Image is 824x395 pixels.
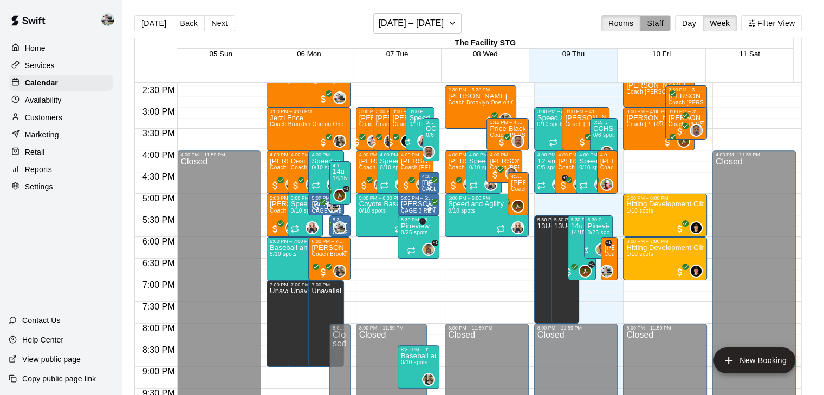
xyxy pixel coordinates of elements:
div: 4:00 PM – 5:00 PM [600,152,615,157]
button: 11 Sat [739,50,760,58]
div: 3:00 PM – 4:00 PM [359,109,381,114]
span: Recurring event [549,138,557,147]
span: Coach [PERSON_NAME] One on One [626,89,724,95]
span: Brooklyn Mohamud [503,113,512,126]
div: 4:00 PM – 5:00 PM: Coach Brooklyn One on One [356,150,392,194]
img: Matt Hill [334,222,345,233]
span: 0/6 spots filled [593,132,617,138]
span: Sienna Gargano [489,178,497,191]
div: Michael Gargano [690,124,703,137]
span: Matt Hill [371,135,380,148]
span: Coach Brooklyn One on One [359,164,433,170]
div: Brooklyn Mohamud [306,178,319,191]
a: Availability [9,92,113,108]
div: 4:00 PM – 5:00 PM: 12 and Under Strength and Conditioning September [534,150,570,194]
span: All customers have paid [424,202,435,213]
span: Coach [PERSON_NAME] One on One [401,164,499,170]
span: Coach [PERSON_NAME] One on One [600,164,698,170]
img: Sienna Gargano [553,179,564,190]
div: 3:15 PM – 4:00 PM [490,120,525,125]
div: 2:15 PM – 3:00 PM: Coach Michael Gargano One on One [623,75,694,107]
div: Brooklyn Mohamud [333,135,346,148]
span: All customers have paid [662,137,673,148]
div: 5:00 PM – 6:00 PM: Hitting Development Clinic 10-12 Year Old [623,194,707,237]
div: 4:00 PM – 5:00 PM: Colt Martin [555,150,591,194]
span: Recurring event [402,138,411,147]
button: [DATE] – [DATE] [373,13,462,34]
img: Michael Gargano [691,125,702,136]
button: 10 Fri [652,50,671,58]
p: Home [25,43,46,54]
div: 2:30 PM – 3:30 PM [669,87,704,93]
div: Michael Gargano [505,167,518,180]
img: Brooklyn Mohamud [385,136,395,147]
span: Recurring event [579,181,588,190]
span: All customers have paid [674,115,685,126]
span: Coach [PERSON_NAME] Hitting One on One [511,186,627,192]
img: Sienna Gargano [328,179,339,190]
img: Hank Dodson [691,266,702,276]
div: 3:00 PM – 4:00 PM [392,109,414,114]
div: 4:30 PM – 5:30 PM [511,174,525,179]
img: Brooklyn Mohamud [500,114,511,125]
span: Michael Gargano [509,167,518,180]
span: All customers have paid [558,180,569,191]
img: Hank Dodson [691,222,702,233]
div: 4:00 PM – 5:00 PM: Speed and Agility [377,150,412,194]
span: Recurring event [469,181,478,190]
div: Customers [9,109,113,126]
div: 4:00 PM – 11:59 PM [716,152,793,157]
img: Brooklyn Mohamud [423,374,434,385]
div: 5:00 PM – 6:00 PM: Speed and Agility [288,194,323,237]
span: Matt Hill [338,91,346,104]
span: Coach [PERSON_NAME] One on One [392,121,490,127]
span: Hank Dodson [405,135,413,148]
div: 3:00 PM – 4:00 PM [270,109,347,114]
span: Coach [PERSON_NAME] One on One [448,164,546,170]
div: 5:00 PM – 6:00 PM [270,195,299,201]
div: Marketing [9,127,113,143]
div: 5:00 PM – 6:00 PM [291,195,320,201]
div: Matt Hill [367,135,380,148]
div: 2:30 PM – 3:30 PM: Carson Espley [665,85,707,129]
span: Michael Gargano [694,124,703,137]
span: Coach [PERSON_NAME] One on One [669,121,767,127]
div: 4:30 PM – 5:30 PM: Jayce Nelson [508,172,529,215]
div: 4:00 PM – 5:00 PM: Coach Matt Hill One on One [267,150,302,194]
div: 2:30 PM – 3:30 PM [448,87,512,93]
div: 4:00 PM – 5:00 PM [537,152,567,157]
a: Settings [9,179,113,195]
span: All customers have paid [318,94,329,104]
span: Brooklyn Mohamud [388,135,397,148]
div: Retail [9,144,113,160]
img: Brooklyn Mohamud [307,179,317,190]
div: Sienna Gargano [484,178,497,191]
div: 5:00 PM – 6:00 PM: Speed and Agility [445,194,529,237]
span: All customers have paid [318,137,329,148]
div: The Facility STG [177,38,794,49]
span: 0/10 spots filled [291,208,317,214]
div: Sienna Gargano [395,178,408,191]
a: Services [9,57,113,74]
img: Matt Hill [601,266,612,276]
img: Matt Hill [328,201,339,212]
div: Jeff Scholzen [600,178,613,191]
div: 5:00 PM – 6:00 PM [359,195,424,201]
img: Brooklyn Mohamud [334,266,345,276]
img: Clint Cottam [596,244,607,255]
span: Coach Brooklyn One on One [270,121,343,127]
span: Coach [PERSON_NAME] One on One [270,164,368,170]
span: Coach [PERSON_NAME] One on One [359,121,457,127]
span: 4:00 PM [140,150,178,160]
button: Week [703,15,737,31]
span: Sienna Gargano [421,135,430,148]
p: Settings [25,181,53,192]
p: Contact Us [22,315,61,326]
span: Coach [PERSON_NAME] One on One [669,100,767,106]
span: 2:30 PM [140,85,178,95]
div: 4:00 PM – 5:00 PM: Brian Cardone [398,150,433,194]
h6: [DATE] – [DATE] [378,16,444,31]
div: 3:00 PM – 4:00 PM: Coach Brooklyn One on One [267,107,351,150]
